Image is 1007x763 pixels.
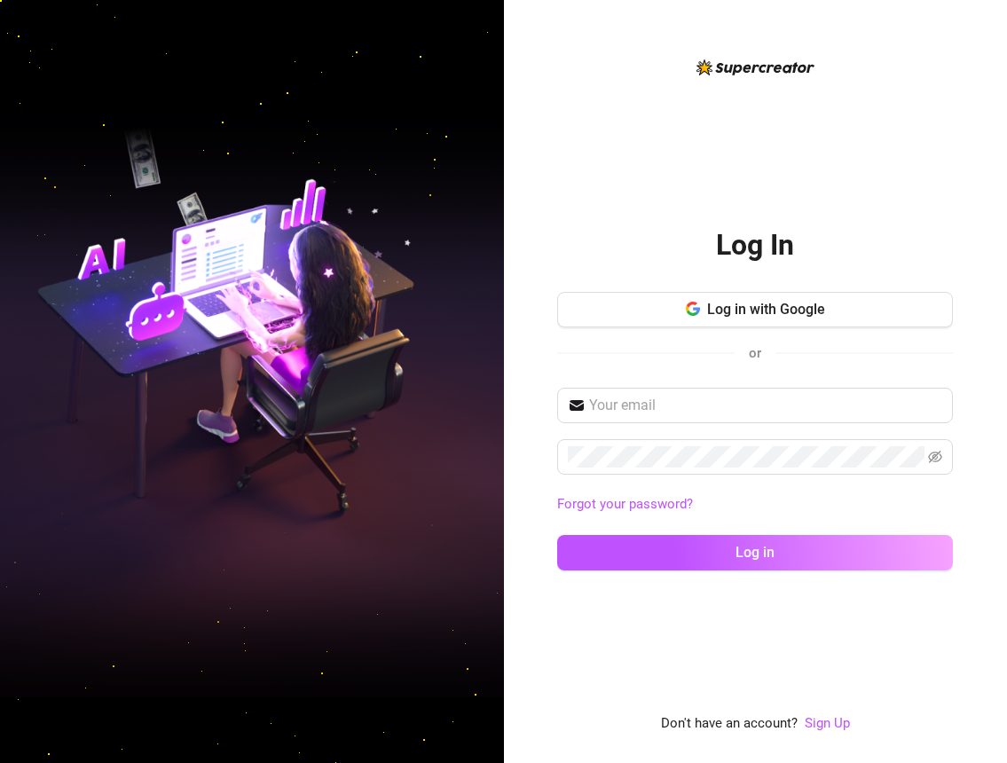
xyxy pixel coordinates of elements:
a: Forgot your password? [557,496,693,512]
span: or [749,345,761,361]
button: Log in [557,535,953,570]
a: Forgot your password? [557,494,953,515]
span: Log in [736,544,775,561]
input: Your email [589,395,942,416]
button: Log in with Google [557,292,953,327]
span: Don't have an account? [661,713,798,735]
span: Log in with Google [707,301,825,318]
img: logo-BBDzfeDw.svg [696,59,814,75]
span: eye-invisible [928,450,942,464]
h2: Log In [716,227,794,264]
a: Sign Up [805,715,850,731]
a: Sign Up [805,713,850,735]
